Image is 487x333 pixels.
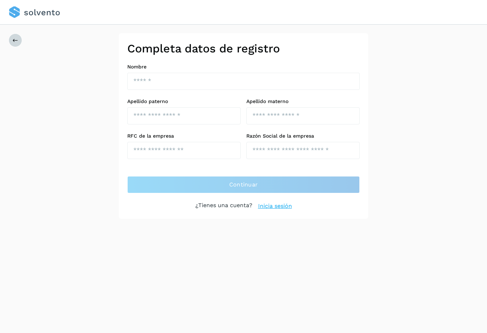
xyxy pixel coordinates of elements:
[127,133,241,139] label: RFC de la empresa
[195,202,252,210] p: ¿Tienes una cuenta?
[229,181,258,189] span: Continuar
[127,98,241,104] label: Apellido paterno
[246,133,360,139] label: Razón Social de la empresa
[127,64,360,70] label: Nombre
[127,42,360,55] h2: Completa datos de registro
[127,176,360,193] button: Continuar
[258,202,292,210] a: Inicia sesión
[246,98,360,104] label: Apellido materno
